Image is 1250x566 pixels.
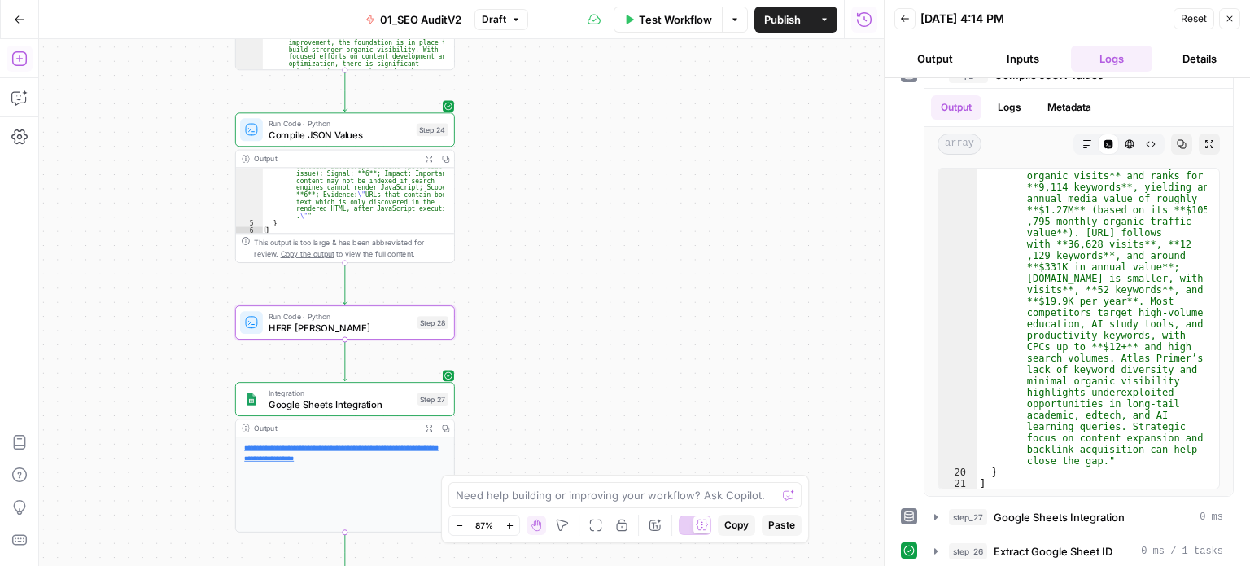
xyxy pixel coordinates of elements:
[938,467,977,478] div: 20
[754,7,811,33] button: Publish
[982,46,1064,72] button: Inputs
[236,227,263,235] div: 6
[474,9,528,30] button: Draft
[931,95,981,120] button: Output
[938,79,977,467] div: 19
[269,310,412,322] span: Run Code · Python
[1141,544,1223,559] span: 0 ms / 1 tasks
[482,12,506,27] span: Draft
[269,397,412,410] span: Google Sheets Integration
[1181,11,1207,26] span: Reset
[343,70,347,112] g: Edge from step_6 to step_24
[938,478,977,489] div: 21
[343,263,347,305] g: Edge from step_24 to step_28
[236,220,263,227] div: 5
[343,340,347,381] g: Edge from step_28 to step_27
[254,153,415,165] div: Output
[269,117,411,129] span: Run Code · Python
[244,392,258,406] img: Group%201%201.png
[924,538,1233,564] button: 0 ms / 1 tasks
[768,518,795,533] span: Paste
[417,123,448,136] div: Step 24
[380,11,461,28] span: 01_SEO AuditV2
[254,423,415,434] div: Output
[614,7,722,33] button: Test Workflow
[762,515,802,536] button: Paste
[994,509,1125,525] span: Google Sheets Integration
[254,237,448,260] div: This output is too large & has been abbreviated for review. to view the full content.
[994,543,1112,559] span: Extract Google Sheet ID
[988,95,1031,120] button: Logs
[949,543,987,559] span: step_26
[417,393,448,406] div: Step 27
[269,387,412,398] span: Integration
[724,518,749,533] span: Copy
[1159,46,1240,72] button: Details
[924,89,1233,496] div: 0 ms
[269,128,411,142] span: Compile JSON Values
[937,134,981,155] span: array
[1038,95,1101,120] button: Metadata
[269,320,412,334] span: HERE [PERSON_NAME]
[894,46,976,72] button: Output
[281,249,334,257] span: Copy the output
[924,504,1233,530] button: 0 ms
[417,316,448,329] div: Step 28
[1071,46,1152,72] button: Logs
[764,11,801,28] span: Publish
[639,11,712,28] span: Test Workflow
[718,515,755,536] button: Copy
[1174,8,1214,29] button: Reset
[235,112,455,263] div: Run Code · PythonCompile JSON ValuesStep 24Output Contains JavaScript content (potential issue); ...
[949,509,987,525] span: step_27
[235,305,455,340] div: Run Code · PythonHERE [PERSON_NAME]Step 28
[475,519,493,532] span: 87%
[356,7,471,33] button: 01_SEO AuditV2
[1200,510,1223,524] span: 0 ms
